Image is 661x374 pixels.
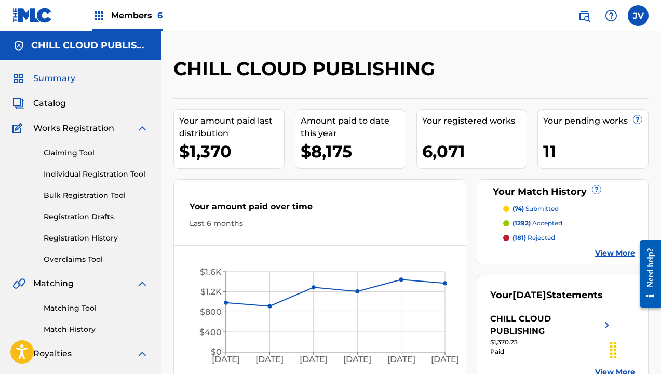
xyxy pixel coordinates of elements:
[601,313,613,338] img: right chevron icon
[301,140,406,163] div: $8,175
[422,140,527,163] div: 6,071
[33,122,114,135] span: Works Registration
[490,185,635,199] div: Your Match History
[503,219,635,228] a: (1292) accepted
[633,115,642,124] span: ?
[601,5,622,26] div: Help
[157,10,163,20] span: 6
[200,307,222,317] tspan: $800
[44,169,149,180] a: Individual Registration Tool
[33,97,66,110] span: Catalog
[136,122,149,135] img: expand
[387,354,415,364] tspan: [DATE]
[44,190,149,201] a: Bulk Registration Tool
[44,303,149,314] a: Matching Tool
[490,313,613,356] a: CHILL CLOUD PUBLISHINGright chevron icon$1,370.23Paid
[574,5,595,26] a: Public Search
[92,9,105,22] img: Top Rightsholders
[12,72,75,85] a: SummarySummary
[490,338,613,347] div: $1,370.23
[190,201,450,218] div: Your amount paid over time
[12,72,25,85] img: Summary
[44,148,149,158] a: Claiming Tool
[595,248,635,259] a: View More
[578,9,590,22] img: search
[609,324,661,374] div: Widget de chat
[179,115,284,140] div: Your amount paid last distribution
[190,218,450,229] div: Last 6 months
[44,254,149,265] a: Overclaims Tool
[422,115,527,127] div: Your registered works
[512,219,562,228] p: accepted
[431,354,459,364] tspan: [DATE]
[111,9,163,21] span: Members
[512,234,526,242] span: (181)
[33,348,72,360] span: Royalties
[255,354,284,364] tspan: [DATE]
[44,233,149,244] a: Registration History
[12,8,52,23] img: MLC Logo
[490,288,603,302] div: Your Statements
[605,9,617,22] img: help
[136,348,149,360] img: expand
[44,211,149,222] a: Registration Drafts
[632,232,661,316] iframe: Resource Center
[12,277,25,290] img: Matching
[512,204,559,213] p: submitted
[512,205,524,212] span: (74)
[512,233,555,243] p: rejected
[512,289,546,301] span: [DATE]
[33,72,75,85] span: Summary
[628,5,649,26] div: User Menu
[609,324,661,374] iframe: Chat Widget
[605,335,622,366] div: Glisser
[490,313,601,338] div: CHILL CLOUD PUBLISHING
[343,354,371,364] tspan: [DATE]
[173,57,440,81] h2: CHILL CLOUD PUBLISHING
[200,287,222,297] tspan: $1.2K
[211,347,222,357] tspan: $0
[212,354,240,364] tspan: [DATE]
[543,115,648,127] div: Your pending works
[200,267,222,277] tspan: $1.6K
[512,219,531,227] span: (1292)
[300,354,328,364] tspan: [DATE]
[31,39,149,51] h5: CHILL CLOUD PUBLISHING
[490,347,613,356] div: Paid
[503,233,635,243] a: (181) rejected
[136,277,149,290] img: expand
[503,204,635,213] a: (74) submitted
[12,122,26,135] img: Works Registration
[199,327,222,337] tspan: $400
[33,277,74,290] span: Matching
[301,115,406,140] div: Amount paid to date this year
[543,140,648,163] div: 11
[592,185,601,194] span: ?
[12,39,25,52] img: Accounts
[179,140,284,163] div: $1,370
[44,324,149,335] a: Match History
[12,97,66,110] a: CatalogCatalog
[12,97,25,110] img: Catalog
